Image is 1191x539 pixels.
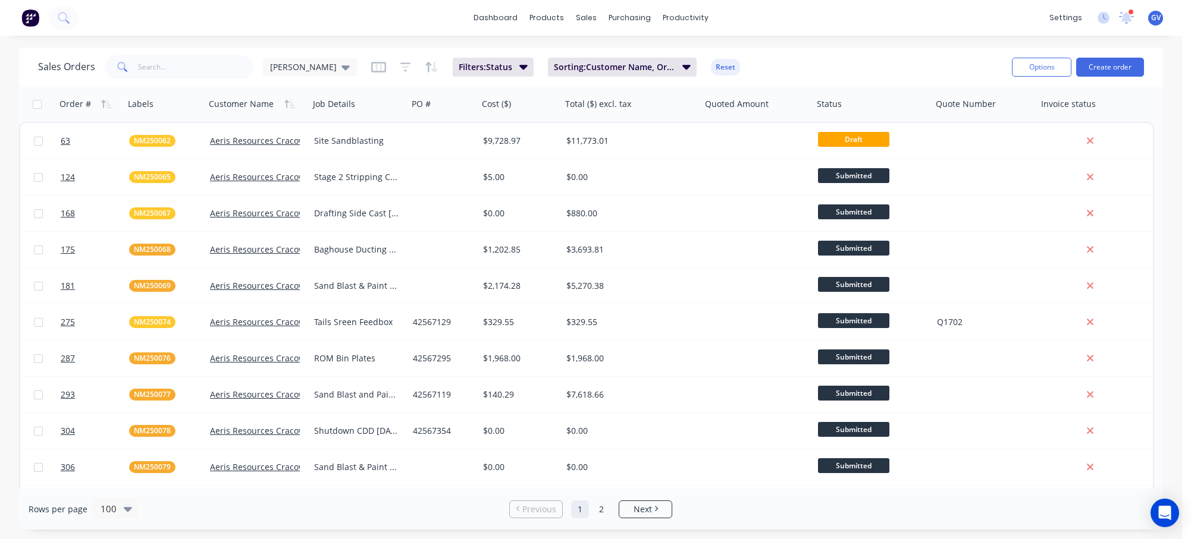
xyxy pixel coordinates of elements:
div: Q1702 [937,316,1028,328]
div: 42567129 [413,316,471,328]
div: Stage 2 Stripping Circuit Pipework - Fabrication [314,171,399,183]
div: Labels [128,98,153,110]
span: Submitted [818,168,889,183]
button: NM250068 [129,244,175,256]
div: Shutdown CDD [DATE] [314,425,399,437]
a: Aeris Resources Cracow Operations [210,316,352,327]
div: $1,968.00 [566,352,690,364]
div: Total ($) excl. tax [565,98,631,110]
div: $329.55 [566,316,690,328]
div: $5.00 [483,171,553,183]
span: NM250079 [134,461,171,473]
button: NM250074 [129,316,175,328]
div: $7,618.66 [566,389,690,401]
span: NM250067 [134,207,171,219]
button: NM250077 [129,389,175,401]
div: Sand Blast & Paint [DATE] to [DATE] [314,461,399,473]
span: 168 [61,207,75,219]
span: 287 [61,352,75,364]
ul: Pagination [504,500,677,518]
button: Filters:Status [453,58,534,77]
span: NM250077 [134,389,171,401]
span: NM250076 [134,352,171,364]
input: Search... [138,55,254,79]
div: $0.00 [566,425,690,437]
a: Aeris Resources Cracow Operations [210,207,352,219]
a: Aeris Resources Cracow Operations [210,389,352,400]
span: Rows per page [29,503,87,515]
span: Submitted [818,422,889,437]
button: Sorting:Customer Name, Order # [548,58,697,77]
span: NM250078 [134,425,171,437]
div: purchasing [603,9,657,27]
span: 175 [61,244,75,256]
div: products [524,9,570,27]
a: Page 2 [593,500,610,518]
h1: Sales Orders [38,61,95,73]
div: Baghouse Ducting Elbow [314,244,399,256]
button: NM250069 [129,280,175,292]
span: NM250074 [134,316,171,328]
a: 307 [61,486,129,521]
div: Quote Number [936,98,996,110]
img: Factory [21,9,39,27]
div: settings [1043,9,1088,27]
a: 287 [61,341,129,376]
div: Status [817,98,842,110]
button: NM250078 [129,425,175,437]
a: Aeris Resources Cracow Operations [210,171,352,182]
div: $880.00 [566,207,690,219]
a: 275 [61,304,129,340]
span: 124 [61,171,75,183]
a: 181 [61,268,129,304]
div: productivity [657,9,714,27]
div: Quoted Amount [705,98,769,110]
span: Submitted [818,386,889,401]
span: Submitted [818,241,889,256]
div: Sand Blast & Paint Consumables [314,280,399,292]
div: $329.55 [483,316,553,328]
div: $1,968.00 [483,352,553,364]
div: $0.00 [483,425,553,437]
div: sales [570,9,603,27]
span: Previous [522,503,556,515]
a: Aeris Resources Cracow Operations [210,461,352,472]
button: NM250067 [129,207,175,219]
span: Filters: Status [459,61,512,73]
div: Invoice status [1041,98,1096,110]
div: $2,174.28 [483,280,553,292]
button: NM250076 [129,352,175,364]
span: 275 [61,316,75,328]
div: $5,270.38 [566,280,690,292]
span: Submitted [818,313,889,328]
a: dashboard [468,9,524,27]
button: NM250065 [129,171,175,183]
a: 168 [61,196,129,231]
span: Submitted [818,349,889,364]
div: ROM Bin Plates [314,352,399,364]
a: Page 1 is your current page [571,500,589,518]
span: Next [634,503,652,515]
button: Options [1012,58,1071,77]
a: 124 [61,159,129,195]
div: Drafting Side Cast [PERSON_NAME] [314,207,399,219]
a: 293 [61,377,129,412]
span: 304 [61,425,75,437]
span: Submitted [818,277,889,292]
a: 306 [61,449,129,485]
div: 42567354 [413,425,471,437]
div: $0.00 [483,207,553,219]
div: $9,728.97 [483,135,553,147]
a: Previous page [510,503,562,515]
div: $11,773.01 [566,135,690,147]
a: 304 [61,413,129,449]
button: Create order [1076,58,1144,77]
a: Aeris Resources Cracow Operations [210,244,352,255]
div: $140.29 [483,389,553,401]
span: Draft [818,132,889,147]
div: $0.00 [566,461,690,473]
span: NM250069 [134,280,171,292]
span: NM250062 [134,135,171,147]
button: NM250079 [129,461,175,473]
div: PO # [412,98,431,110]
